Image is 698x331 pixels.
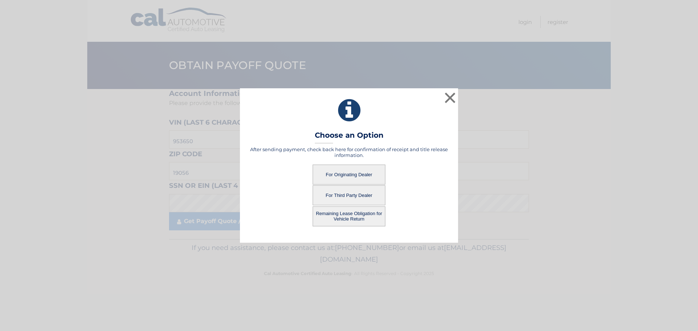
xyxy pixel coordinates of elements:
button: For Third Party Dealer [313,185,385,205]
button: × [443,90,457,105]
button: Remaining Lease Obligation for Vehicle Return [313,206,385,226]
button: For Originating Dealer [313,165,385,185]
h5: After sending payment, check back here for confirmation of receipt and title release information. [249,146,449,158]
h3: Choose an Option [315,131,384,144]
